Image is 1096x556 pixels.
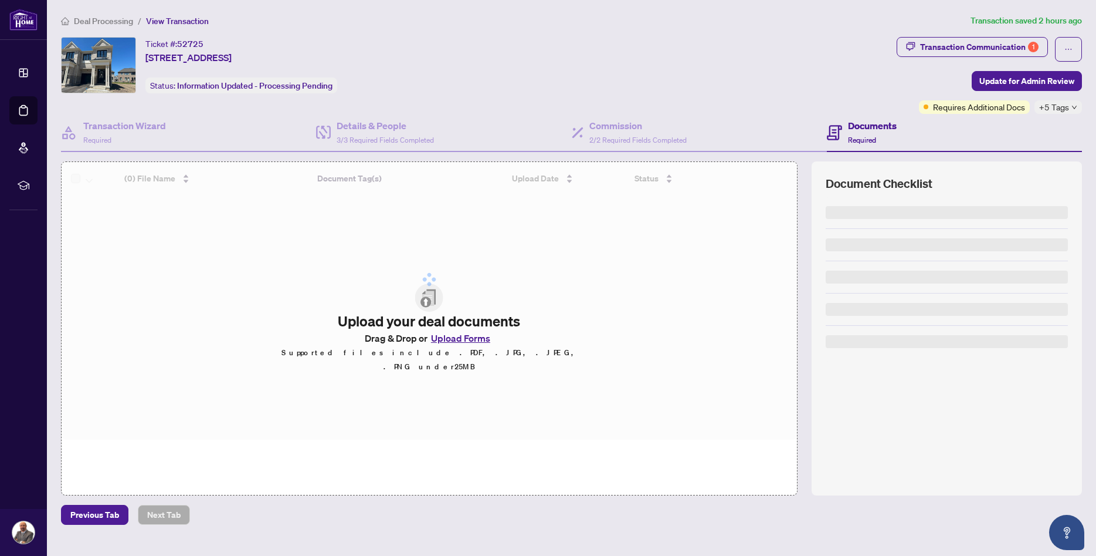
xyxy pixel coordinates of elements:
article: Transaction saved 2 hours ago [971,14,1082,28]
span: Previous Tab [70,506,119,524]
button: Previous Tab [61,505,128,525]
img: logo [9,9,38,31]
span: Update for Admin Review [979,72,1074,90]
span: Information Updated - Processing Pending [177,80,332,91]
li: / [138,14,141,28]
span: 3/3 Required Fields Completed [337,136,434,144]
button: Update for Admin Review [972,71,1082,91]
button: Open asap [1049,515,1084,550]
div: Transaction Communication [920,38,1039,56]
span: View Transaction [146,16,209,26]
span: down [1071,105,1077,110]
span: 52725 [177,39,203,49]
span: ellipsis [1064,45,1073,53]
button: Next Tab [138,505,190,525]
h4: Documents [848,119,897,133]
button: Transaction Communication1 [897,37,1048,57]
img: Profile Icon [12,521,35,544]
div: Status: [145,77,337,93]
span: +5 Tags [1039,100,1069,114]
span: Document Checklist [826,176,932,192]
span: Requires Additional Docs [933,100,1025,113]
span: Deal Processing [74,16,133,26]
div: 1 [1028,42,1039,52]
span: home [61,17,69,25]
h4: Details & People [337,119,434,133]
img: IMG-W12289556_1.jpg [62,38,135,93]
span: [STREET_ADDRESS] [145,50,232,65]
span: Required [848,136,876,144]
h4: Transaction Wizard [83,119,166,133]
span: 2/2 Required Fields Completed [589,136,687,144]
h4: Commission [589,119,687,133]
div: Ticket #: [145,37,203,50]
span: Required [83,136,111,144]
